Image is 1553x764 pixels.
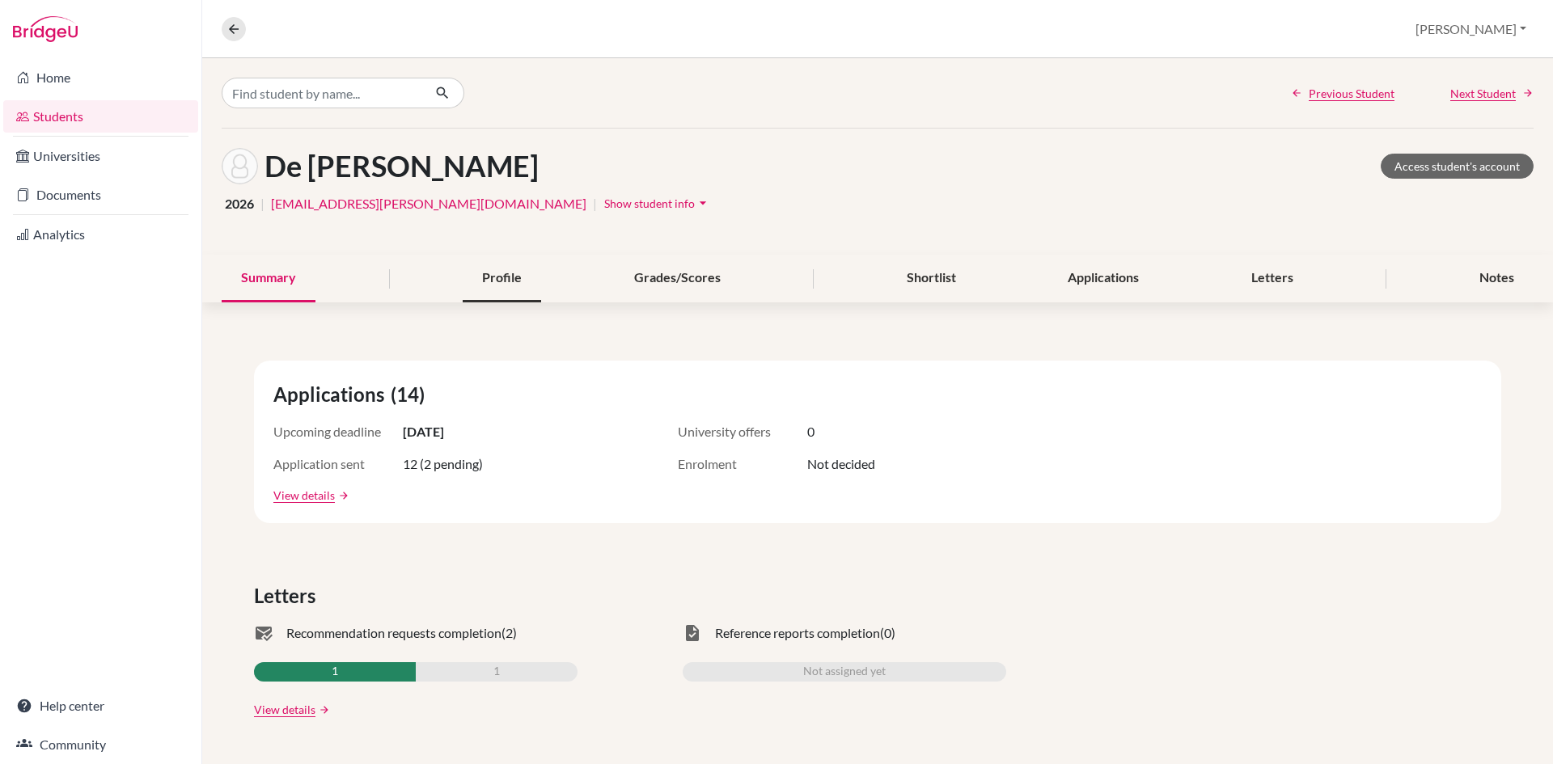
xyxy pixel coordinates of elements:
span: 1 [332,662,338,682]
img: Evan De La Rosa's avatar [222,148,258,184]
span: Applications [273,380,391,409]
span: (2) [501,623,517,643]
span: Recommendation requests completion [286,623,501,643]
span: Next Student [1450,85,1516,102]
input: Find student by name... [222,78,422,108]
img: Bridge-U [13,16,78,42]
button: [PERSON_NAME] [1408,14,1534,44]
a: [EMAIL_ADDRESS][PERSON_NAME][DOMAIN_NAME] [271,194,586,213]
span: mark_email_read [254,623,273,643]
span: 0 [807,422,815,441]
span: Upcoming deadline [273,422,403,441]
span: Show student info [604,196,695,210]
span: Previous Student [1309,85,1394,102]
a: Help center [3,690,198,722]
div: Summary [222,255,315,302]
a: Students [3,100,198,133]
a: Analytics [3,218,198,251]
span: task [683,623,702,643]
span: Not assigned yet [803,662,886,682]
div: Profile [463,255,541,302]
a: Next Student [1450,85,1534,102]
a: View details [273,487,335,504]
div: Grades/Scores [615,255,740,302]
a: Documents [3,179,198,211]
span: Enrolment [678,454,807,474]
div: Letters [1232,255,1313,302]
span: (14) [391,380,431,409]
span: [DATE] [403,422,444,441]
span: 1 [493,662,500,682]
span: University offers [678,422,807,441]
span: Reference reports completion [715,623,880,643]
a: Community [3,728,198,761]
h1: De [PERSON_NAME] [264,149,539,184]
a: Universities [3,140,198,172]
span: Letters [254,581,322,610]
span: 12 (2 pending) [403,454,483,474]
span: Application sent [273,454,403,474]
span: | [593,194,597,213]
i: arrow_drop_down [695,195,711,211]
a: arrow_forward [315,704,330,715]
a: arrow_forward [335,490,349,501]
span: Not decided [807,454,875,474]
span: 2026 [225,194,254,213]
div: Shortlist [887,255,975,302]
a: Home [3,61,198,94]
div: Notes [1460,255,1534,302]
span: (0) [880,623,895,643]
a: View details [254,701,315,718]
a: Access student's account [1381,154,1534,179]
a: Previous Student [1291,85,1394,102]
button: Show student infoarrow_drop_down [603,191,712,216]
div: Applications [1048,255,1158,302]
span: | [260,194,264,213]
